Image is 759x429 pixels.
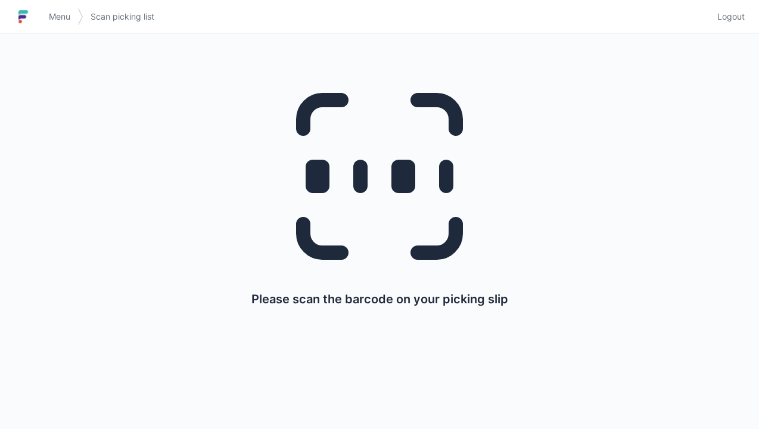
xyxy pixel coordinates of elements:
a: Scan picking list [83,6,161,27]
img: svg> [77,2,83,31]
img: logo-small.jpg [14,7,32,26]
a: Menu [42,6,77,27]
span: Logout [717,11,745,23]
span: Scan picking list [91,11,154,23]
p: Please scan the barcode on your picking slip [251,291,508,307]
span: Menu [49,11,70,23]
a: Logout [710,6,745,27]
